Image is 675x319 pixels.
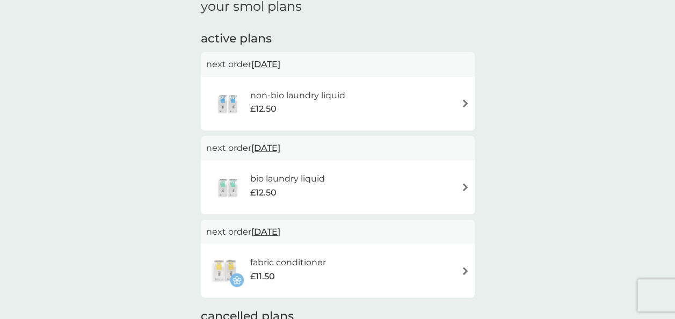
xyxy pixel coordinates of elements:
p: next order [206,141,469,155]
img: arrow right [461,183,469,191]
img: arrow right [461,99,469,107]
img: bio laundry liquid [206,169,250,206]
span: [DATE] [251,221,280,242]
h6: fabric conditioner [250,256,325,270]
span: £11.50 [250,270,274,284]
p: next order [206,57,469,71]
img: fabric conditioner [206,252,244,289]
span: [DATE] [251,137,280,158]
p: next order [206,225,469,239]
h6: bio laundry liquid [250,172,325,186]
h2: active plans [201,31,475,47]
span: £12.50 [250,102,277,116]
h6: non-bio laundry liquid [250,89,345,103]
span: £12.50 [250,186,277,200]
span: [DATE] [251,54,280,75]
img: non-bio laundry liquid [206,85,250,122]
img: arrow right [461,267,469,275]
